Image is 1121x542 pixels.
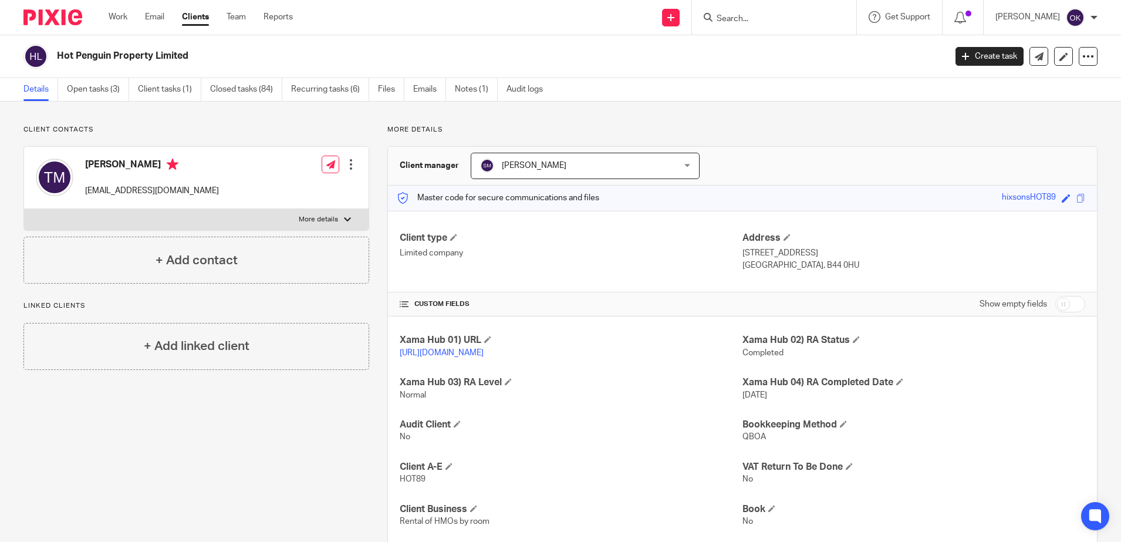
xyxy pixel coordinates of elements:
p: More details [299,215,338,224]
div: hixsonsHOT89 [1002,191,1056,205]
h4: Client A-E [400,461,742,473]
a: Team [227,11,246,23]
a: Notes (1) [455,78,498,101]
a: Email [145,11,164,23]
h4: Audit Client [400,419,742,431]
h4: Client Business [400,503,742,516]
a: Files [378,78,404,101]
label: Show empty fields [980,298,1047,310]
span: Rental of HMOs by room [400,517,489,526]
h4: Address [742,232,1085,244]
a: Open tasks (3) [67,78,129,101]
img: svg%3E [36,159,73,196]
span: No [742,517,753,526]
p: Master code for secure communications and files [397,192,599,204]
h4: Client type [400,232,742,244]
h4: + Add contact [156,251,238,270]
h4: CUSTOM FIELDS [400,299,742,309]
a: Emails [413,78,446,101]
i: Primary [167,159,178,170]
span: No [400,433,410,441]
a: Clients [182,11,209,23]
p: [PERSON_NAME] [995,11,1060,23]
span: Normal [400,391,426,399]
span: HOT89 [400,475,426,483]
a: Details [23,78,58,101]
h4: Book [742,503,1085,516]
span: Completed [742,349,784,357]
img: svg%3E [480,159,494,173]
h4: Bookkeeping Method [742,419,1085,431]
a: Recurring tasks (6) [291,78,369,101]
span: [DATE] [742,391,767,399]
p: [STREET_ADDRESS] [742,247,1085,259]
h4: Xama Hub 03) RA Level [400,376,742,389]
p: Linked clients [23,301,369,311]
img: svg%3E [1066,8,1085,27]
h4: VAT Return To Be Done [742,461,1085,473]
p: Client contacts [23,125,369,134]
p: [EMAIL_ADDRESS][DOMAIN_NAME] [85,185,219,197]
h4: Xama Hub 01) URL [400,334,742,346]
h4: [PERSON_NAME] [85,159,219,173]
h3: Client manager [400,160,459,171]
input: Search [715,14,821,25]
p: [GEOGRAPHIC_DATA], B44 0HU [742,260,1085,271]
p: More details [387,125,1098,134]
h4: + Add linked client [144,337,249,355]
a: Audit logs [507,78,552,101]
a: [URL][DOMAIN_NAME] [400,349,484,357]
a: Closed tasks (84) [210,78,282,101]
h4: Xama Hub 02) RA Status [742,334,1085,346]
span: Get Support [885,13,930,21]
img: Pixie [23,9,82,25]
a: Work [109,11,127,23]
h4: Xama Hub 04) RA Completed Date [742,376,1085,389]
p: Limited company [400,247,742,259]
img: svg%3E [23,44,48,69]
span: QBOA [742,433,766,441]
a: Reports [264,11,293,23]
a: Create task [955,47,1024,66]
span: No [742,475,753,483]
h2: Hot Penguin Property Limited [57,50,762,62]
a: Client tasks (1) [138,78,201,101]
span: [PERSON_NAME] [502,161,566,170]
